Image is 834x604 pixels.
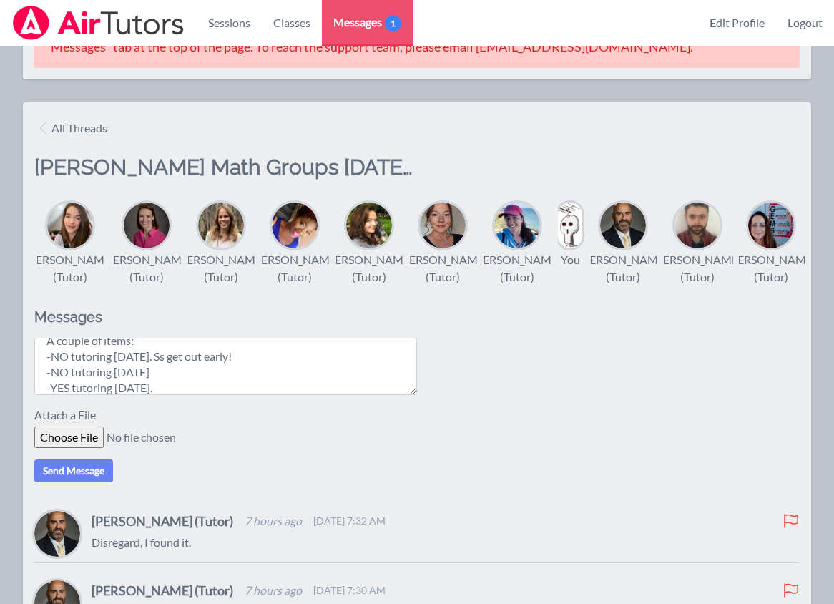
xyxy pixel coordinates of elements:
[652,251,742,286] div: [PERSON_NAME] (Tutor)
[34,154,417,200] h2: [PERSON_NAME] Math Groups [DATE]-[DATE]
[250,251,340,286] div: [PERSON_NAME] (Tutor)
[25,251,114,286] div: [PERSON_NAME] (Tutor)
[124,203,170,248] img: Rebecca Miller
[333,14,401,31] span: Messages
[313,583,386,598] span: [DATE] 7:30 AM
[600,203,646,248] img: Bernard Estephan
[34,511,80,557] img: Bernard Estephan
[92,511,233,531] h4: [PERSON_NAME] (Tutor)
[472,251,561,286] div: [PERSON_NAME] (Tutor)
[674,203,720,248] img: Diaa Walweel
[313,514,386,528] span: [DATE] 7:32 AM
[398,251,488,286] div: [PERSON_NAME] (Tutor)
[47,203,93,248] img: Sarah Benzinger
[176,251,265,286] div: [PERSON_NAME] (Tutor)
[102,251,192,286] div: [PERSON_NAME] (Tutor)
[92,534,800,551] p: Disregard, I found it.
[420,203,466,248] img: Michelle Dalton
[34,308,417,326] h2: Messages
[11,6,185,40] img: Airtutors Logo
[245,512,302,530] span: 7 hours ago
[51,120,107,137] span: All Threads
[34,406,104,427] label: Attach a File
[34,114,113,142] a: All Threads
[727,251,816,286] div: [PERSON_NAME] (Tutor)
[579,251,668,286] div: [PERSON_NAME] (Tutor)
[346,203,392,248] img: Diana Carle
[385,15,401,31] span: 1
[34,338,417,395] textarea: Hi All, A couple of items: -NO tutoring [DATE]. Ss get out early! -NO tutoring [DATE] -YES tutori...
[558,203,582,248] img: Joyce Law
[272,203,318,248] img: Alexis Asiama
[198,203,244,248] img: Sandra Davis
[34,459,113,482] button: Send Message
[748,203,794,248] img: Leah Hoff
[561,251,580,268] div: You
[324,251,413,286] div: [PERSON_NAME] (Tutor)
[92,580,233,600] h4: [PERSON_NAME] (Tutor)
[245,582,302,599] span: 7 hours ago
[494,203,540,248] img: Megan Nepshinsky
